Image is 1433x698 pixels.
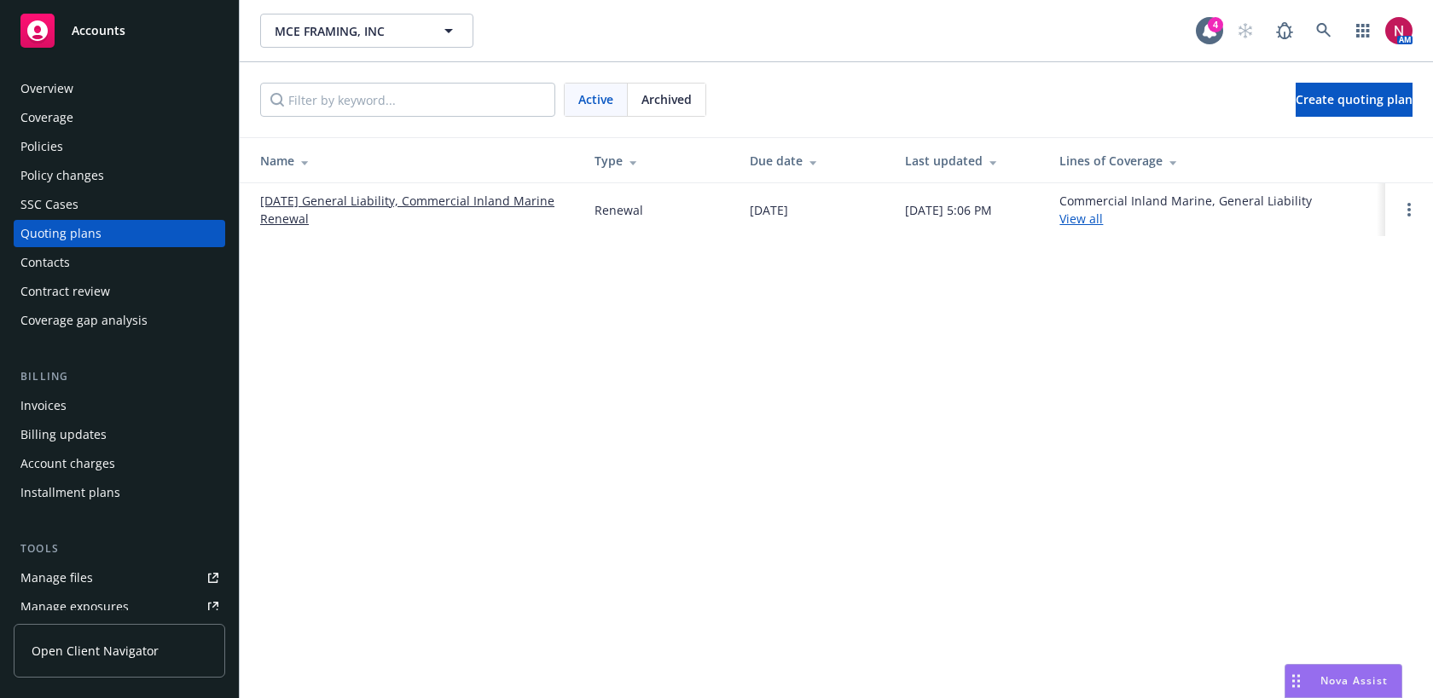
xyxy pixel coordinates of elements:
div: Manage files [20,564,93,591]
a: Overview [14,75,225,102]
button: MCE FRAMING, INC [260,14,473,48]
input: Filter by keyword... [260,83,555,117]
a: View all [1059,211,1103,227]
a: Policies [14,133,225,160]
div: Account charges [20,450,115,477]
div: Policy changes [20,162,104,189]
a: Accounts [14,7,225,55]
a: Coverage gap analysis [14,307,225,334]
div: Billing [14,368,225,385]
a: Open options [1399,199,1419,220]
a: Billing updates [14,421,225,448]
div: Coverage [20,104,73,131]
span: Archived [641,90,692,108]
a: Contacts [14,249,225,276]
img: photo [1385,17,1413,44]
div: Drag to move [1285,665,1307,697]
a: Manage files [14,564,225,591]
a: Manage exposures [14,593,225,620]
span: Active [578,90,613,108]
span: Nova Assist [1320,673,1388,688]
a: Create quoting plan [1296,83,1413,117]
a: Installment plans [14,479,225,506]
div: [DATE] [750,201,788,219]
a: Contract review [14,278,225,305]
span: Create quoting plan [1296,91,1413,107]
div: Tools [14,540,225,557]
a: Quoting plans [14,220,225,247]
span: Accounts [72,24,125,37]
a: Invoices [14,392,225,419]
div: Installment plans [20,479,120,506]
a: [DATE] General Liability, Commercial Inland Marine Renewal [260,192,567,228]
div: Commercial Inland Marine, General Liability [1059,192,1312,228]
a: Report a Bug [1268,14,1302,48]
a: Account charges [14,450,225,477]
div: Invoices [20,392,67,419]
div: [DATE] 5:06 PM [905,201,992,219]
div: SSC Cases [20,191,78,218]
div: Type [595,152,722,170]
div: Quoting plans [20,220,102,247]
a: Search [1307,14,1341,48]
span: MCE FRAMING, INC [275,22,422,40]
div: Coverage gap analysis [20,307,148,334]
span: Open Client Navigator [32,642,159,660]
div: Name [260,152,567,170]
a: Policy changes [14,162,225,189]
div: Overview [20,75,73,102]
div: Due date [750,152,878,170]
div: Billing updates [20,421,107,448]
a: SSC Cases [14,191,225,218]
div: Contract review [20,278,110,305]
div: Renewal [595,201,643,219]
a: Start snowing [1228,14,1262,48]
div: Contacts [20,249,70,276]
div: Last updated [905,152,1033,170]
div: 4 [1208,17,1223,32]
a: Switch app [1346,14,1380,48]
div: Manage exposures [20,593,129,620]
button: Nova Assist [1285,664,1402,698]
a: Coverage [14,104,225,131]
div: Policies [20,133,63,160]
div: Lines of Coverage [1059,152,1372,170]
